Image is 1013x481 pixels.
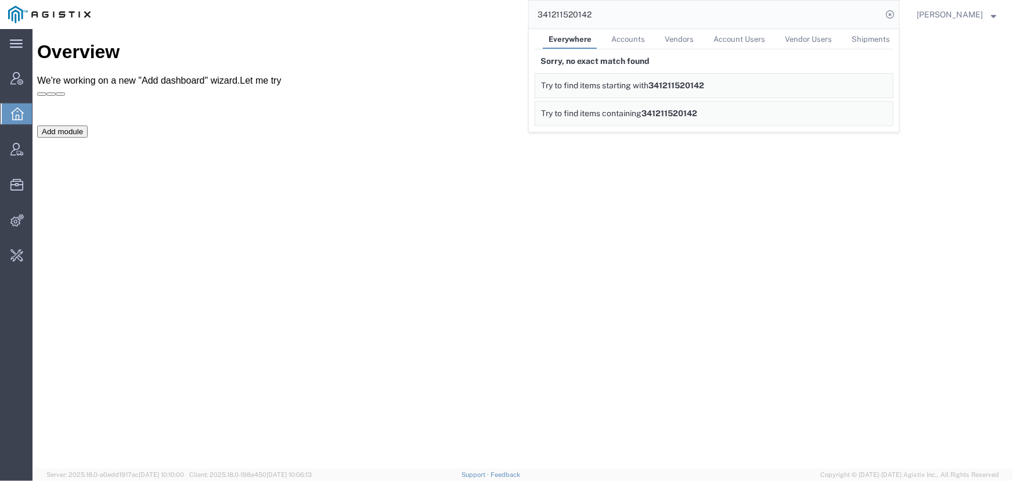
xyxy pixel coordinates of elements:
[916,8,997,21] button: [PERSON_NAME]
[529,1,882,28] input: Search for shipment number, reference number
[8,6,91,23] img: logo
[266,471,312,478] span: [DATE] 10:06:13
[535,49,893,73] div: Sorry, no exact match found
[648,81,704,90] span: 341211520142
[491,471,520,478] a: Feedback
[665,35,694,44] span: Vendors
[189,471,312,478] span: Client: 2025.18.0-198a450
[917,8,983,21] span: Jenneffer Jahraus
[5,96,55,109] button: Add module
[33,29,1013,469] iframe: FS Legacy Container
[820,470,999,480] span: Copyright © [DATE]-[DATE] Agistix Inc., All Rights Reserved
[611,35,645,44] span: Accounts
[541,81,648,90] span: Try to find items starting with
[139,471,184,478] span: [DATE] 10:10:00
[207,46,248,56] a: Let me try
[462,471,491,478] a: Support
[46,471,184,478] span: Server: 2025.18.0-a0edd1917ac
[641,109,697,118] span: 341211520142
[541,109,641,118] span: Try to find items containing
[852,35,890,44] span: Shipments
[785,35,832,44] span: Vendor Users
[713,35,765,44] span: Account Users
[549,35,592,44] span: Everywhere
